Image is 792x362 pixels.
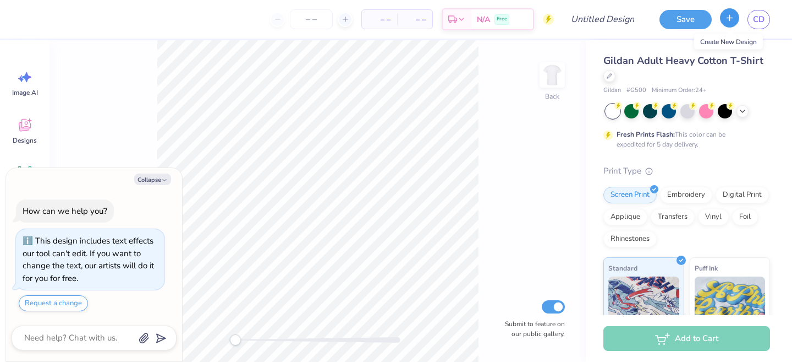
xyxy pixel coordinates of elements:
[562,8,643,30] input: Untitled Design
[652,86,707,95] span: Minimum Order: 24 +
[603,54,763,67] span: Gildan Adult Heavy Cotton T-Shirt
[369,14,391,25] span: – –
[617,130,675,139] strong: Fresh Prints Flash:
[545,91,559,101] div: Back
[12,88,38,97] span: Image AI
[651,209,695,225] div: Transfers
[603,86,621,95] span: Gildan
[608,277,679,332] img: Standard
[230,334,241,345] div: Accessibility label
[477,14,490,25] span: N/A
[716,187,769,203] div: Digital Print
[497,15,507,23] span: Free
[134,174,171,185] button: Collapse
[732,209,758,225] div: Foil
[404,14,426,25] span: – –
[695,262,718,274] span: Puff Ink
[608,262,637,274] span: Standard
[603,187,657,203] div: Screen Print
[19,295,88,311] button: Request a change
[660,187,712,203] div: Embroidery
[603,165,770,177] div: Print Type
[23,206,107,217] div: How can we help you?
[753,13,765,26] span: CD
[695,277,766,332] img: Puff Ink
[290,9,333,29] input: – –
[617,129,752,149] div: This color can be expedited for 5 day delivery.
[603,231,657,247] div: Rhinestones
[541,64,563,86] img: Back
[23,235,154,284] div: This design includes text effects our tool can't edit. If you want to change the text, our artist...
[603,209,647,225] div: Applique
[659,10,712,29] button: Save
[13,136,37,145] span: Designs
[698,209,729,225] div: Vinyl
[626,86,646,95] span: # G500
[747,10,770,29] a: CD
[499,319,565,339] label: Submit to feature on our public gallery.
[694,34,763,50] div: Create New Design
